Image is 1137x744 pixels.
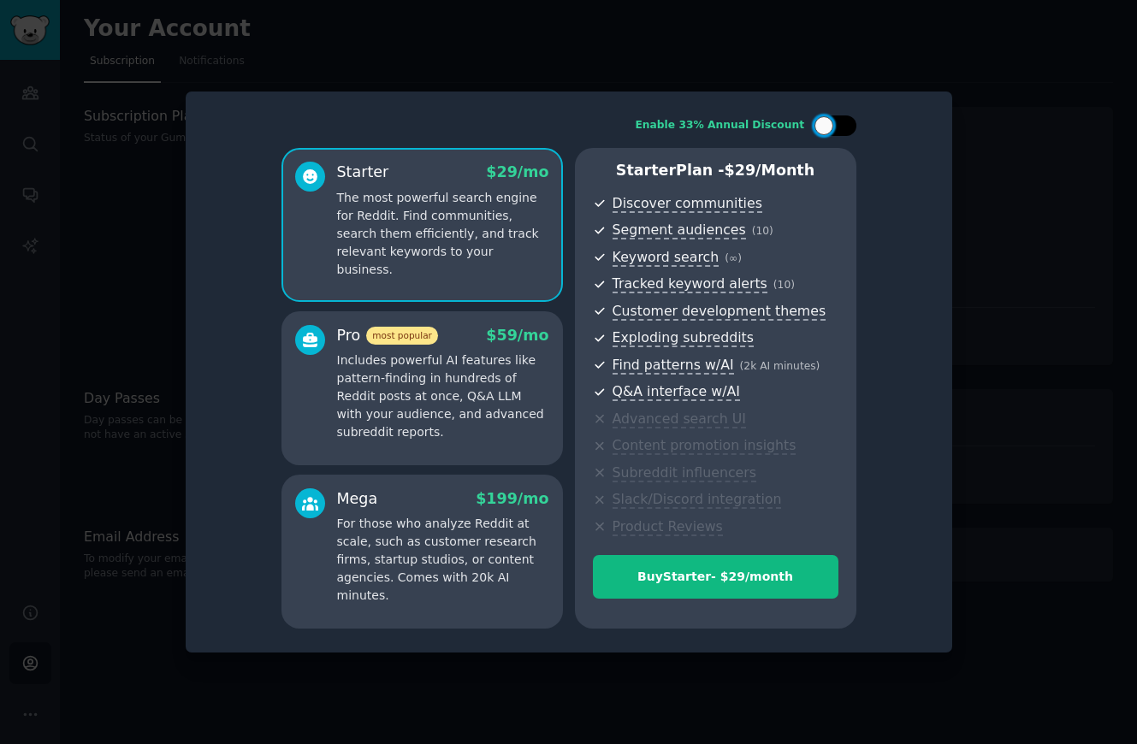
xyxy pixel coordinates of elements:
div: Starter [337,162,389,183]
p: The most powerful search engine for Reddit. Find communities, search them efficiently, and track ... [337,189,549,279]
span: Slack/Discord integration [613,491,782,509]
span: $ 59 /mo [486,327,548,344]
div: Enable 33% Annual Discount [636,118,805,133]
span: $ 29 /month [725,162,815,179]
span: Customer development themes [613,303,826,321]
span: ( ∞ ) [725,252,742,264]
span: most popular [366,327,438,345]
p: Includes powerful AI features like pattern-finding in hundreds of Reddit posts at once, Q&A LLM w... [337,351,549,441]
div: Buy Starter - $ 29 /month [594,568,838,586]
button: BuyStarter- $29/month [593,555,838,599]
span: Tracked keyword alerts [613,275,767,293]
span: $ 199 /mo [476,490,548,507]
span: Find patterns w/AI [613,357,734,375]
span: Exploding subreddits [613,329,754,347]
span: ( 10 ) [752,225,773,237]
div: Pro [337,325,438,346]
span: $ 29 /mo [486,163,548,180]
span: ( 2k AI minutes ) [740,360,820,372]
span: Discover communities [613,195,762,213]
span: Keyword search [613,249,720,267]
span: Product Reviews [613,518,723,536]
span: Segment audiences [613,221,746,239]
p: Starter Plan - [593,160,838,181]
div: Mega [337,488,378,510]
span: Advanced search UI [613,410,746,428]
span: Content promotion insights [613,437,796,455]
p: For those who analyze Reddit at scale, such as customer research firms, startup studios, or conte... [337,515,549,605]
span: Subreddit influencers [613,464,756,482]
span: Q&A interface w/AI [613,383,740,401]
span: ( 10 ) [773,279,795,291]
